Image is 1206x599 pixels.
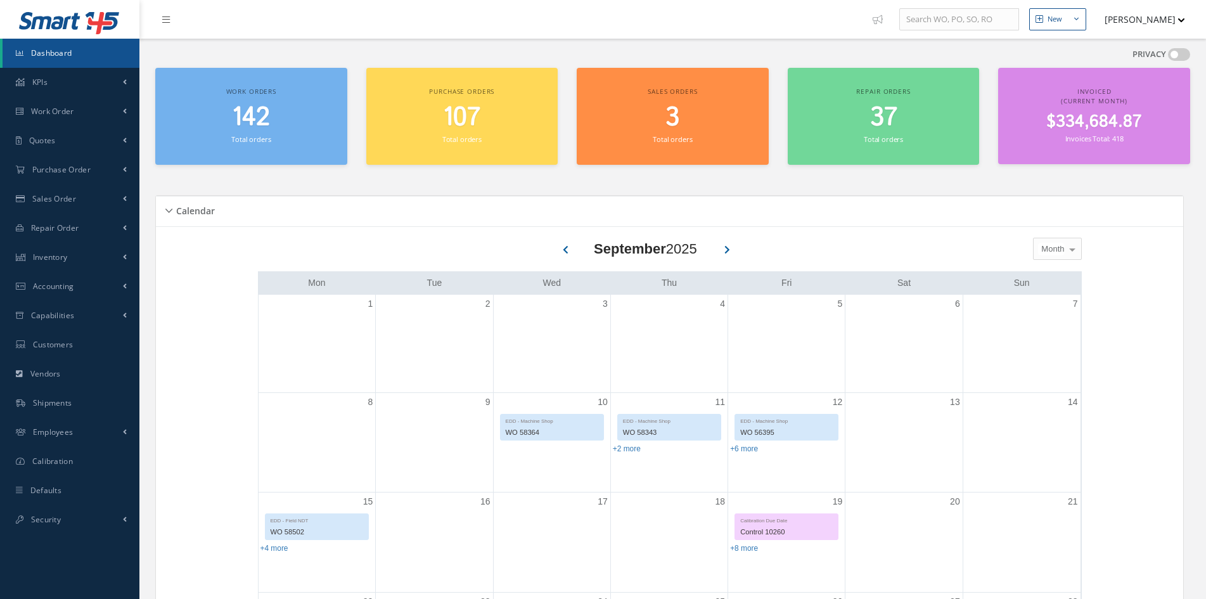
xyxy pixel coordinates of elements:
[259,295,376,393] td: September 1, 2025
[963,295,1080,393] td: September 7, 2025
[735,525,838,539] div: Control 10260
[429,87,494,96] span: Purchase orders
[231,134,271,144] small: Total orders
[1070,295,1081,313] a: September 7, 2025
[864,134,903,144] small: Total orders
[830,493,845,511] a: September 19, 2025
[33,281,74,292] span: Accounting
[425,275,445,291] a: Tuesday
[1046,110,1142,134] span: $334,684.87
[365,295,375,313] a: September 1, 2025
[595,493,610,511] a: September 17, 2025
[665,100,679,136] span: 3
[266,525,369,539] div: WO 58502
[30,368,61,379] span: Vendors
[618,425,721,440] div: WO 58343
[483,295,493,313] a: September 2, 2025
[653,134,692,144] small: Total orders
[947,493,963,511] a: September 20, 2025
[618,415,721,425] div: EDD - Machine Shop
[1038,243,1064,255] span: Month
[835,295,845,313] a: September 5, 2025
[1065,134,1124,143] small: Invoices Total: 418
[33,397,72,408] span: Shipments
[1065,393,1081,411] a: September 14, 2025
[963,392,1080,493] td: September 14, 2025
[613,444,641,453] a: Show 2 more events
[728,392,845,493] td: September 12, 2025
[998,68,1190,164] a: Invoiced (Current Month) $334,684.87 Invoices Total: 418
[953,295,963,313] a: September 6, 2025
[29,135,56,146] span: Quotes
[735,415,838,425] div: EDD - Machine Shop
[963,493,1080,593] td: September 21, 2025
[259,392,376,493] td: September 8, 2025
[260,544,288,553] a: Show 4 more events
[713,393,728,411] a: September 11, 2025
[1077,87,1112,96] span: Invoiced
[1011,275,1032,291] a: Sunday
[493,295,610,393] td: September 3, 2025
[32,193,76,204] span: Sales Order
[648,87,697,96] span: Sales orders
[1093,7,1185,32] button: [PERSON_NAME]
[501,415,603,425] div: EDD - Machine Shop
[610,493,728,593] td: September 18, 2025
[1029,8,1086,30] button: New
[845,392,963,493] td: September 13, 2025
[730,544,758,553] a: Show 8 more events
[845,493,963,593] td: September 20, 2025
[713,493,728,511] a: September 18, 2025
[493,392,610,493] td: September 10, 2025
[779,275,794,291] a: Friday
[305,275,328,291] a: Monday
[33,252,68,262] span: Inventory
[493,493,610,593] td: September 17, 2025
[947,393,963,411] a: September 13, 2025
[376,493,493,593] td: September 16, 2025
[266,514,369,525] div: EDD - Field NDT
[735,425,838,440] div: WO 56395
[33,339,74,350] span: Customers
[540,275,563,291] a: Wednesday
[31,310,75,321] span: Capabilities
[830,393,845,411] a: September 12, 2025
[31,48,72,58] span: Dashboard
[594,241,666,257] b: September
[610,392,728,493] td: September 11, 2025
[501,425,603,440] div: WO 58364
[735,514,838,525] div: Calibration Due Date
[442,134,482,144] small: Total orders
[600,295,610,313] a: September 3, 2025
[870,100,897,136] span: 37
[32,456,73,467] span: Calibration
[259,493,376,593] td: September 15, 2025
[610,295,728,393] td: September 4, 2025
[730,444,758,453] a: Show 6 more events
[856,87,910,96] span: Repair orders
[1132,48,1166,61] label: PRIVACY
[376,392,493,493] td: September 9, 2025
[728,493,845,593] td: September 19, 2025
[366,68,558,165] a: Purchase orders 107 Total orders
[361,493,376,511] a: September 15, 2025
[443,100,480,136] span: 107
[594,238,697,259] div: 2025
[3,39,139,68] a: Dashboard
[717,295,728,313] a: September 4, 2025
[1048,14,1062,25] div: New
[577,68,769,165] a: Sales orders 3 Total orders
[1061,96,1127,105] span: (Current Month)
[788,68,980,165] a: Repair orders 37 Total orders
[595,393,610,411] a: September 10, 2025
[32,164,91,175] span: Purchase Order
[172,202,215,217] h5: Calendar
[478,493,493,511] a: September 16, 2025
[728,295,845,393] td: September 5, 2025
[899,8,1019,31] input: Search WO, PO, SO, RO
[895,275,913,291] a: Saturday
[33,427,74,437] span: Employees
[232,100,270,136] span: 142
[376,295,493,393] td: September 2, 2025
[1065,493,1081,511] a: September 21, 2025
